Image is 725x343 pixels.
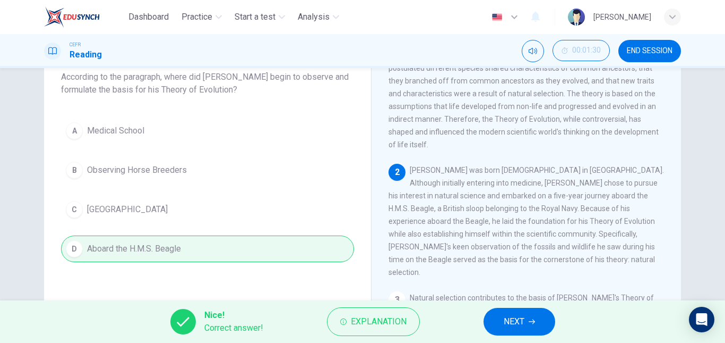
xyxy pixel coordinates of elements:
h1: Reading [70,48,102,61]
span: Dashboard [128,11,169,23]
div: 3 [389,291,405,308]
span: [PERSON_NAME] Theory of Evolution is known as one of the most important and controversial scienti... [389,13,663,149]
div: 2 [389,164,405,181]
button: END SESSION [618,40,681,62]
span: Explanation [351,314,407,329]
button: Practice [177,7,226,27]
span: END SESSION [627,47,672,55]
button: 00:01:30 [553,40,610,61]
button: Start a test [230,7,289,27]
span: Correct answer! [204,322,263,334]
span: [PERSON_NAME] was born [DEMOGRAPHIC_DATA] in [GEOGRAPHIC_DATA]. Although initially entering into ... [389,166,664,277]
span: Nice! [204,309,263,322]
div: Open Intercom Messenger [689,307,714,332]
div: [PERSON_NAME] [593,11,651,23]
button: Explanation [327,307,420,336]
div: Mute [522,40,544,62]
span: Start a test [235,11,275,23]
a: EduSynch logo [44,6,124,28]
span: 00:01:30 [572,46,601,55]
span: Analysis [298,11,330,23]
img: en [490,13,504,21]
span: Practice [182,11,212,23]
button: Dashboard [124,7,173,27]
button: Analysis [294,7,343,27]
span: According to the paragraph, where did [PERSON_NAME] begin to observe and formulate the basis for ... [61,71,354,96]
img: Profile picture [568,9,585,26]
div: Hide [553,40,610,62]
span: NEXT [504,314,524,329]
span: CEFR [70,41,81,48]
button: NEXT [484,308,555,336]
img: EduSynch logo [44,6,100,28]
